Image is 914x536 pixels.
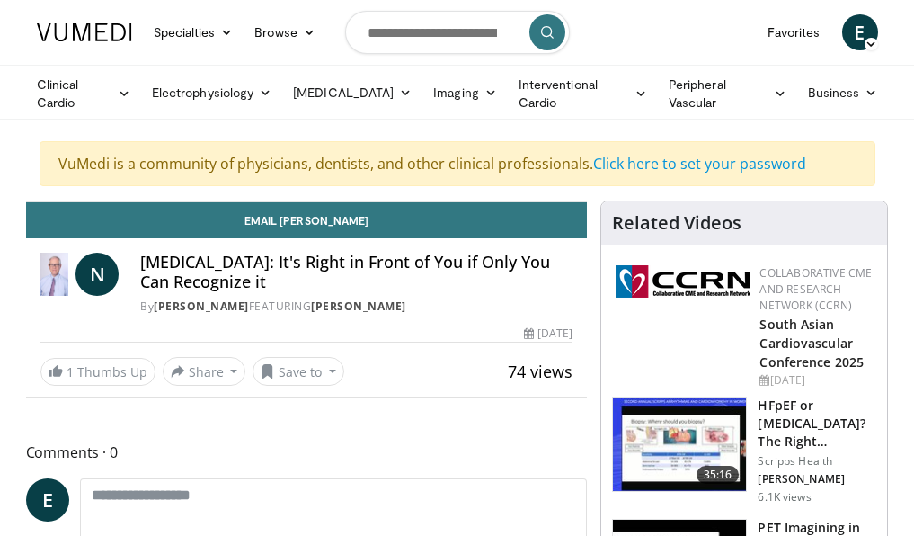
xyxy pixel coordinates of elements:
[613,398,746,491] img: dfd7e8cb-3665-484f-96d9-fe431be1631d.150x105_q85_crop-smart_upscale.jpg
[612,397,876,505] a: 35:16 HFpEF or [MEDICAL_DATA]? The Right Therapies for Right Patients Scripps Health [PERSON_NAME...
[141,75,282,111] a: Electrophysiology
[758,397,876,451] h3: HFpEF or [MEDICAL_DATA]? The Right Therapies for Right Patients
[759,372,873,389] div: [DATE]
[26,76,141,112] a: Clinical Cardio
[593,154,806,174] a: Click here to set your password
[244,14,326,50] a: Browse
[759,316,864,371] a: South Asian Cardiovascular Conference 2025
[26,478,69,522] a: E
[758,490,811,505] p: 6.1K views
[757,14,831,50] a: Favorites
[40,358,155,386] a: 1 Thumbs Up
[508,361,572,382] span: 74 views
[163,357,246,386] button: Share
[26,202,588,238] a: Email [PERSON_NAME]
[612,212,741,234] h4: Related Videos
[842,14,878,50] a: E
[37,23,132,41] img: VuMedi Logo
[282,75,422,111] a: [MEDICAL_DATA]
[40,253,69,296] img: Dr. Norman E. Lepor
[758,472,876,487] p: [PERSON_NAME]
[311,299,406,314] a: [PERSON_NAME]
[140,299,572,315] div: By FEATURING
[40,141,875,186] div: VuMedi is a community of physicians, dentists, and other clinical professionals.
[616,265,750,298] img: a04ee3ba-8487-4636-b0fb-5e8d268f3737.png.150x105_q85_autocrop_double_scale_upscale_version-0.2.png
[26,441,588,464] span: Comments 0
[697,466,740,484] span: 35:16
[154,299,249,314] a: [PERSON_NAME]
[797,75,889,111] a: Business
[143,14,244,50] a: Specialties
[253,357,344,386] button: Save to
[524,326,572,342] div: [DATE]
[508,76,658,112] a: Interventional Cardio
[345,11,570,54] input: Search topics, interventions
[422,75,508,111] a: Imaging
[75,253,119,296] a: N
[140,253,572,291] h4: [MEDICAL_DATA]: It's Right in Front of You if Only You Can Recognize it
[758,454,876,469] p: Scripps Health
[658,76,797,112] a: Peripheral Vascular
[67,363,74,380] span: 1
[759,265,872,313] a: Collaborative CME and Research Network (CCRN)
